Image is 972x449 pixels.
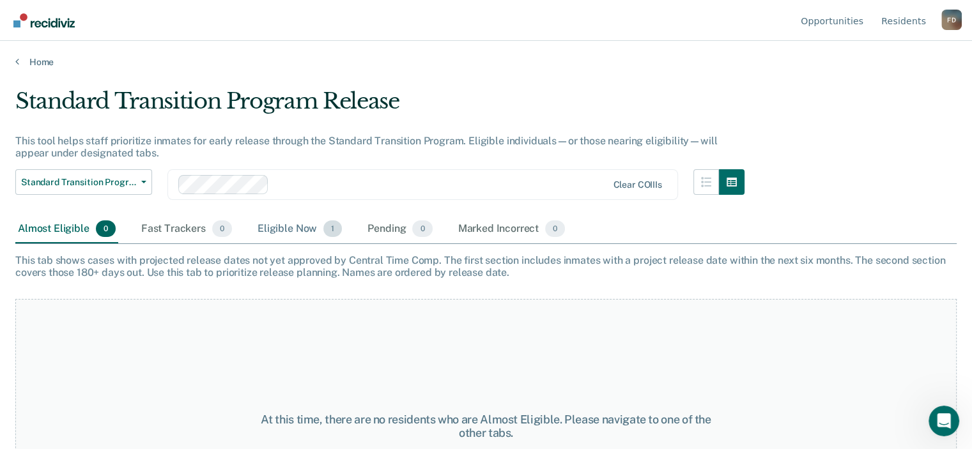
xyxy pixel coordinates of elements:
div: This tab shows cases with projected release dates not yet approved by Central Time Comp. The firs... [15,254,957,278]
span: 0 [96,220,116,237]
div: Marked Incorrect0 [456,215,568,243]
iframe: Intercom live chat [929,406,959,436]
div: Eligible Now1 [255,215,344,243]
div: Standard Transition Program Release [15,88,744,125]
div: Pending0 [365,215,435,243]
div: Clear COIIIs [613,179,661,190]
span: 1 [323,220,342,237]
img: Recidiviz [13,13,75,27]
button: Profile dropdown button [941,10,962,30]
div: This tool helps staff prioritize inmates for early release through the Standard Transition Progra... [15,135,744,159]
div: Almost Eligible0 [15,215,118,243]
div: Fast Trackers0 [139,215,235,243]
div: At this time, there are no residents who are Almost Eligible. Please navigate to one of the other... [251,413,721,440]
span: 0 [412,220,432,237]
button: Standard Transition Program Release [15,169,152,195]
div: F D [941,10,962,30]
span: 0 [212,220,232,237]
span: 0 [545,220,565,237]
span: Standard Transition Program Release [21,177,136,188]
a: Home [15,56,957,68]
